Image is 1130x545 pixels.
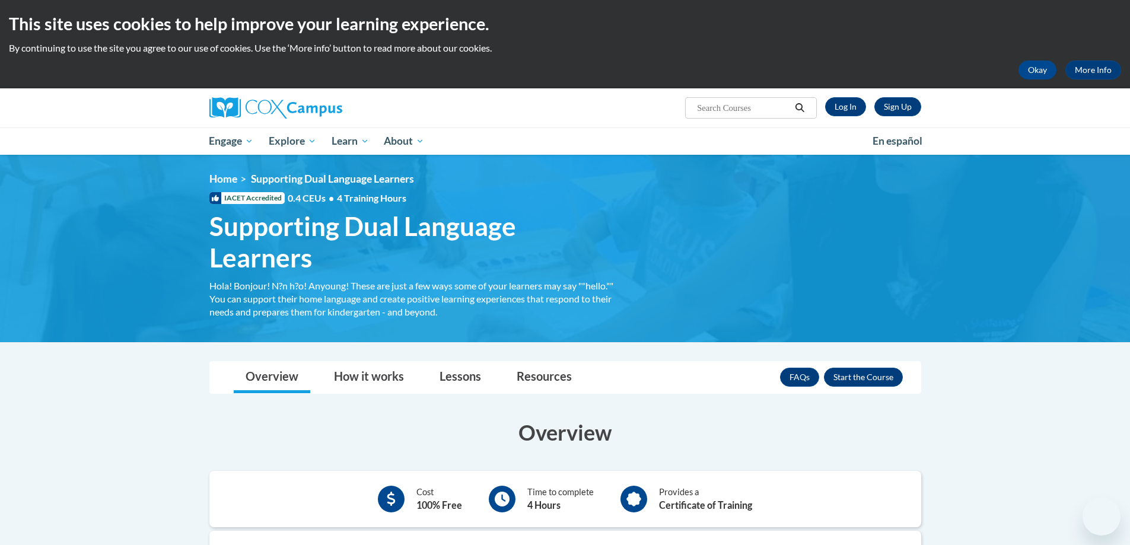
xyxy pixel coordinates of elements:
a: Engage [202,128,262,155]
span: • [329,192,334,203]
span: Learn [332,134,369,148]
a: Overview [234,362,310,393]
span: Supporting Dual Language Learners [209,211,619,273]
div: Provides a [659,486,752,512]
span: Supporting Dual Language Learners [251,173,414,185]
b: 100% Free [416,499,462,511]
a: Explore [261,128,324,155]
span: 0.4 CEUs [288,192,406,205]
a: FAQs [780,368,819,387]
a: How it works [322,362,416,393]
b: Certificate of Training [659,499,752,511]
iframe: Button to launch messaging window [1083,498,1121,536]
b: 4 Hours [527,499,561,511]
a: Home [209,173,237,185]
p: By continuing to use the site you agree to our use of cookies. Use the ‘More info’ button to read... [9,42,1121,55]
a: More Info [1065,60,1121,79]
div: Main menu [192,128,939,155]
a: En español [865,129,930,154]
h2: This site uses cookies to help improve your learning experience. [9,12,1121,36]
span: Explore [269,134,316,148]
a: About [376,128,432,155]
a: Resources [505,362,584,393]
img: Cox Campus [209,97,342,119]
a: Learn [324,128,377,155]
span: IACET Accredited [209,192,285,204]
span: 4 Training Hours [337,192,406,203]
span: About [384,134,424,148]
a: Cox Campus [209,97,435,119]
button: Enroll [824,368,903,387]
div: Cost [416,486,462,512]
a: Log In [825,97,866,116]
button: Search [791,101,808,115]
div: Time to complete [527,486,594,512]
span: En español [873,135,922,147]
button: Okay [1018,60,1056,79]
a: Register [874,97,921,116]
a: Lessons [428,362,493,393]
span: Engage [209,134,253,148]
h3: Overview [209,417,921,447]
div: Hola! Bonjour! N?n h?o! Anyoung! These are just a few ways some of your learners may say ""hello.... [209,279,619,318]
input: Search Courses [696,101,791,115]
